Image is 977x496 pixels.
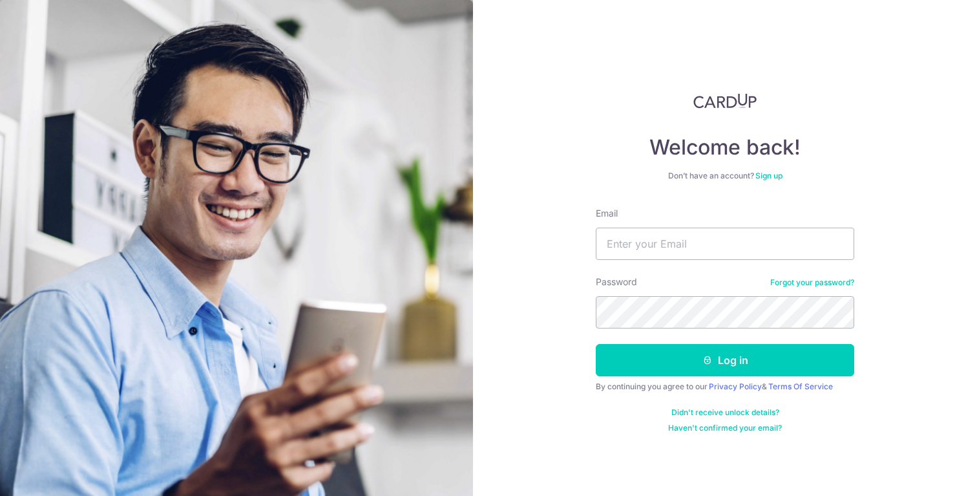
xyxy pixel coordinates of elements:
[770,277,854,288] a: Forgot your password?
[596,275,637,288] label: Password
[596,382,854,392] div: By continuing you agree to our &
[755,171,783,180] a: Sign up
[709,382,762,391] a: Privacy Policy
[668,423,782,433] a: Haven't confirmed your email?
[693,93,757,109] img: CardUp Logo
[596,228,854,260] input: Enter your Email
[596,135,854,160] h4: Welcome back!
[596,171,854,181] div: Don’t have an account?
[596,344,854,376] button: Log in
[768,382,833,391] a: Terms Of Service
[596,207,618,220] label: Email
[671,407,779,418] a: Didn't receive unlock details?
